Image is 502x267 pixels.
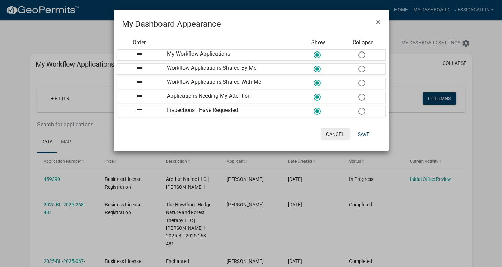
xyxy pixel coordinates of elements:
div: Workflow Applications Shared By Me [162,64,296,74]
div: Inspections I Have Requested [162,106,296,117]
button: Cancel [321,128,350,140]
div: Collapse [341,38,385,47]
i: drag_handle [135,64,144,72]
i: drag_handle [135,92,144,100]
button: Close [370,12,386,32]
div: Order [117,38,161,47]
div: Applications Needing My Attention [162,92,296,103]
h4: My Dashboard Appearance [122,18,221,30]
i: drag_handle [135,106,144,114]
div: My Workflow Applications [162,50,296,60]
div: Workflow Applications Shared With Me [162,78,296,89]
i: drag_handle [135,50,144,58]
div: Show [296,38,341,47]
button: Save [353,128,375,140]
i: drag_handle [135,78,144,86]
span: × [376,17,380,27]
